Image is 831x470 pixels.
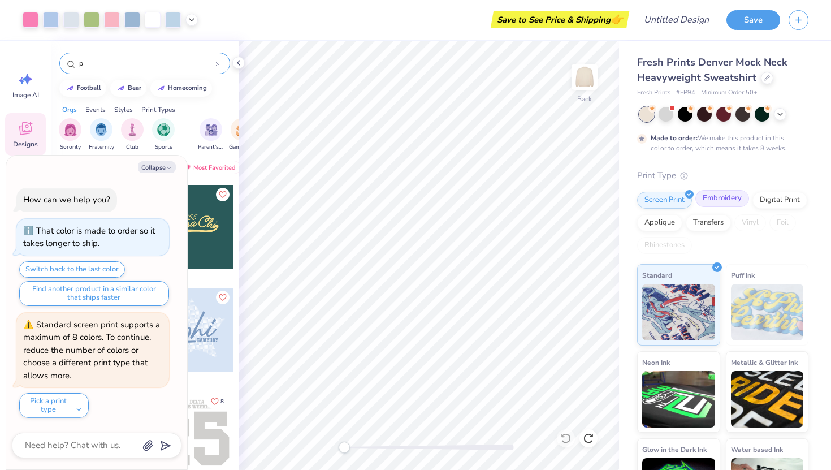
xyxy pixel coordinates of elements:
[651,133,790,153] div: We make this product in this color to order, which means it takes 8 weeks.
[59,118,81,152] div: filter for Sorority
[89,118,114,152] button: filter button
[637,55,787,84] span: Fresh Prints Denver Mock Neck Heavyweight Sweatshirt
[695,190,749,207] div: Embroidery
[611,12,623,26] span: 👉
[138,161,176,173] button: Collapse
[731,284,804,340] img: Puff Ink
[89,143,114,152] span: Fraternity
[752,192,807,209] div: Digital Print
[19,393,89,418] button: Pick a print type
[339,442,350,453] div: Accessibility label
[77,85,101,91] div: football
[769,214,796,231] div: Foil
[229,118,255,152] div: filter for Game Day
[216,291,230,304] button: Like
[89,118,114,152] div: filter for Fraternity
[731,269,755,281] span: Puff Ink
[116,85,125,92] img: trend_line.gif
[642,269,672,281] span: Standard
[686,214,731,231] div: Transfers
[110,80,146,97] button: bear
[155,143,172,152] span: Sports
[637,214,682,231] div: Applique
[66,85,75,92] img: trend_line.gif
[637,169,808,182] div: Print Type
[205,123,218,136] img: Parent's Weekend Image
[19,261,125,278] button: Switch back to the last color
[676,88,695,98] span: # FP94
[177,161,241,174] div: Most Favorited
[23,319,160,381] div: Standard screen print supports a maximum of 8 colors. To continue, reduce the number of colors or...
[642,356,670,368] span: Neon Ink
[198,143,224,152] span: Parent's Weekend
[126,123,138,136] img: Club Image
[577,94,592,104] div: Back
[59,118,81,152] button: filter button
[731,443,783,455] span: Water based Ink
[734,214,766,231] div: Vinyl
[157,123,170,136] img: Sports Image
[637,192,692,209] div: Screen Print
[236,123,249,136] img: Game Day Image
[62,105,77,115] div: Orgs
[23,225,155,249] div: That color is made to order so it takes longer to ship.
[637,88,670,98] span: Fresh Prints
[168,85,207,91] div: homecoming
[642,371,715,428] img: Neon Ink
[198,118,224,152] div: filter for Parent's Weekend
[651,133,698,143] strong: Made to order:
[220,399,224,404] span: 8
[19,281,169,306] button: Find another product in a similar color that ships faster
[60,143,81,152] span: Sorority
[150,80,212,97] button: homecoming
[59,80,106,97] button: football
[701,88,758,98] span: Minimum Order: 50 +
[229,143,255,152] span: Game Day
[114,105,133,115] div: Styles
[12,90,39,100] span: Image AI
[198,118,224,152] button: filter button
[229,118,255,152] button: filter button
[85,105,106,115] div: Events
[635,8,718,31] input: Untitled Design
[13,140,38,149] span: Designs
[731,356,798,368] span: Metallic & Glitter Ink
[152,118,175,152] button: filter button
[121,118,144,152] button: filter button
[642,284,715,340] img: Standard
[78,58,215,69] input: Try "Alpha"
[95,123,107,136] img: Fraternity Image
[126,143,138,152] span: Club
[494,11,626,28] div: Save to See Price & Shipping
[64,123,77,136] img: Sorority Image
[23,194,110,205] div: How can we help you?
[141,105,175,115] div: Print Types
[216,188,230,201] button: Like
[637,237,692,254] div: Rhinestones
[157,85,166,92] img: trend_line.gif
[731,371,804,428] img: Metallic & Glitter Ink
[206,394,229,409] button: Like
[152,118,175,152] div: filter for Sports
[573,66,596,88] img: Back
[128,85,141,91] div: bear
[726,10,780,30] button: Save
[642,443,707,455] span: Glow in the Dark Ink
[121,118,144,152] div: filter for Club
